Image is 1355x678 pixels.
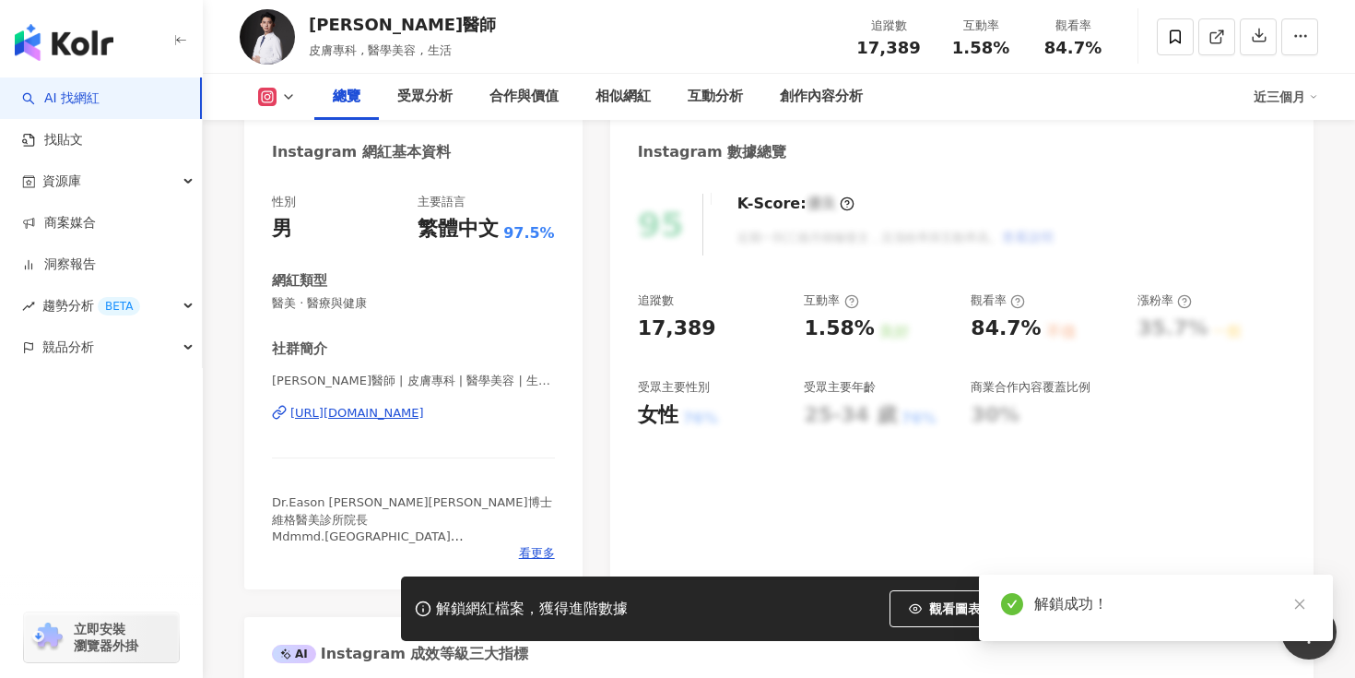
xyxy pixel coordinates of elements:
[272,339,327,359] div: 社群簡介
[98,297,140,315] div: BETA
[595,86,651,108] div: 相似網紅
[971,379,1090,396] div: 商業合作內容覆蓋比例
[929,601,1007,616] span: 觀看圖表範例
[1044,39,1102,57] span: 84.7%
[1293,598,1306,611] span: close
[1137,292,1192,309] div: 漲粉率
[397,86,453,108] div: 受眾分析
[780,86,863,108] div: 創作內容分析
[856,38,920,57] span: 17,389
[1034,593,1311,615] div: 解鎖成功！
[804,379,876,396] div: 受眾主要年齡
[333,86,360,108] div: 總覽
[804,315,874,343] div: 1.58%
[240,9,295,65] img: KOL Avatar
[638,292,674,309] div: 追蹤數
[272,405,555,422] a: [URL][DOMAIN_NAME]
[272,215,292,244] div: 男
[309,13,496,36] div: [PERSON_NAME]醫師
[42,285,140,327] span: 趨勢分析
[272,271,327,291] div: 網紅類型
[638,401,678,430] div: 女性
[638,142,787,162] div: Instagram 數據總覽
[519,545,555,562] span: 看更多
[22,214,96,232] a: 商案媒合
[489,86,559,108] div: 合作與價值
[1001,593,1023,615] span: check-circle
[638,379,710,396] div: 受眾主要性別
[804,292,858,309] div: 互動率
[74,621,138,654] span: 立即安裝 瀏覽器外掛
[22,89,100,108] a: searchAI 找網紅
[22,256,96,274] a: 洞察報告
[272,373,555,389] span: [PERSON_NAME]醫師 | 皮膚專科 | 醫學美容 | 生活 | [MEDICAL_DATA]_chen
[29,623,65,652] img: chrome extension
[309,43,452,57] span: 皮膚專科 , 醫學美容 , 生活
[971,292,1025,309] div: 觀看率
[272,495,552,660] span: Dr.Eason [PERSON_NAME][PERSON_NAME]博士 維格醫美診所院長 Mdmmd.[GEOGRAPHIC_DATA] [PERSON_NAME]絲漾生髮診所院長 台北醫學...
[952,39,1009,57] span: 1.58%
[1254,82,1318,112] div: 近三個月
[946,17,1016,35] div: 互動率
[290,405,424,422] div: [URL][DOMAIN_NAME]
[418,194,465,210] div: 主要語言
[272,295,555,312] span: 醫美 · 醫療與健康
[418,215,499,244] div: 繁體中文
[638,315,716,343] div: 17,389
[272,194,296,210] div: 性別
[971,315,1041,343] div: 84.7%
[1038,17,1108,35] div: 觀看率
[890,590,1026,627] button: 觀看圖表範例
[436,600,628,619] div: 解鎖網紅檔案，獲得進階數據
[688,86,743,108] div: 互動分析
[272,142,451,162] div: Instagram 網紅基本資料
[272,645,316,663] div: AI
[503,223,555,244] span: 97.5%
[272,644,528,664] div: Instagram 成效等級三大指標
[854,17,924,35] div: 追蹤數
[24,613,179,662] a: chrome extension立即安裝 瀏覽器外掛
[15,24,113,61] img: logo
[42,161,81,202] span: 資源庫
[22,300,35,313] span: rise
[42,327,94,368] span: 競品分析
[737,194,854,214] div: K-Score :
[22,131,83,149] a: 找貼文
